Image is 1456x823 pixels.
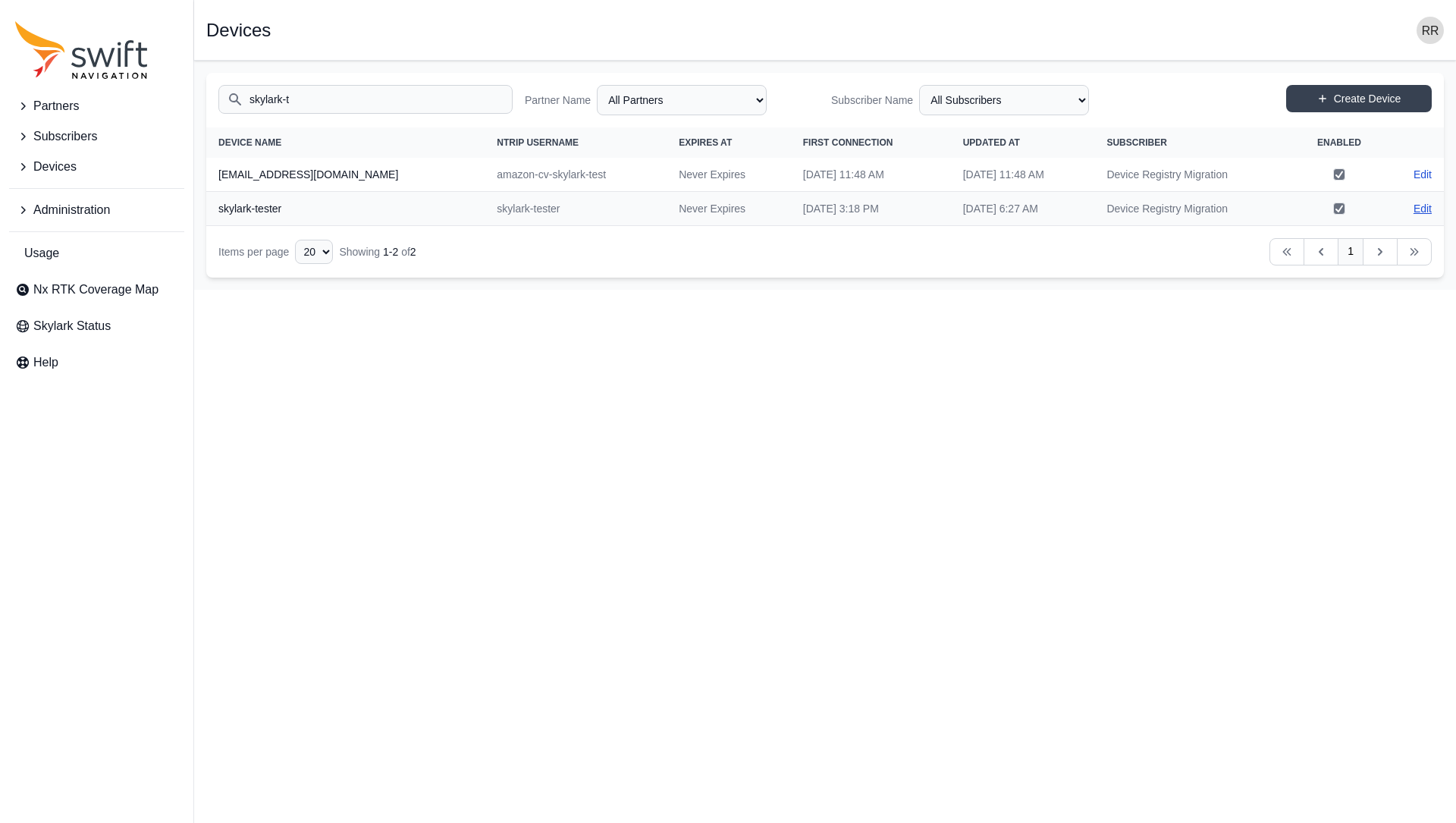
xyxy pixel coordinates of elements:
td: amazon-cv-skylark-test [485,158,667,192]
button: Devices [9,152,184,182]
span: Nx RTK Coverage Map [33,281,158,299]
label: Partner Name [525,93,591,108]
a: Edit [1414,201,1432,216]
select: Display Limit [295,240,333,264]
span: Subscribers [33,127,97,146]
img: user photo [1417,17,1444,44]
a: Skylark Status [9,311,184,341]
th: skylark-tester [206,192,485,226]
select: Subscriber [919,85,1089,115]
span: Skylark Status [33,317,111,335]
input: Search [218,85,513,114]
a: Edit [1414,167,1432,182]
label: Subscriber Name [831,93,913,108]
td: [DATE] 11:48 AM [951,158,1095,192]
nav: Table navigation [206,226,1444,278]
td: Never Expires [667,158,791,192]
button: Administration [9,195,184,225]
span: Partners [33,97,79,115]
a: Create Device [1286,85,1432,112]
span: Devices [33,158,77,176]
h1: Devices [206,21,271,39]
span: First Connection [803,137,893,148]
td: [DATE] 11:48 AM [791,158,951,192]
th: Enabled [1293,127,1386,158]
a: Help [9,347,184,378]
th: [EMAIL_ADDRESS][DOMAIN_NAME] [206,158,485,192]
td: Device Registry Migration [1094,192,1292,226]
button: Partners [9,91,184,121]
th: NTRIP Username [485,127,667,158]
a: 1 [1338,238,1363,265]
span: Administration [33,201,110,219]
span: Expires At [679,137,732,148]
span: Help [33,353,58,372]
td: skylark-tester [485,192,667,226]
td: [DATE] 6:27 AM [951,192,1095,226]
select: Partner Name [597,85,767,115]
span: Items per page [218,246,289,258]
th: Subscriber [1094,127,1292,158]
span: Usage [24,244,59,262]
td: [DATE] 3:18 PM [791,192,951,226]
button: Subscribers [9,121,184,152]
th: Device Name [206,127,485,158]
td: Device Registry Migration [1094,158,1292,192]
td: Never Expires [667,192,791,226]
span: 1 - 2 [383,246,398,258]
span: 2 [410,246,416,258]
a: Nx RTK Coverage Map [9,275,184,305]
div: Showing of [339,244,416,259]
a: Usage [9,238,184,269]
span: Updated At [963,137,1020,148]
